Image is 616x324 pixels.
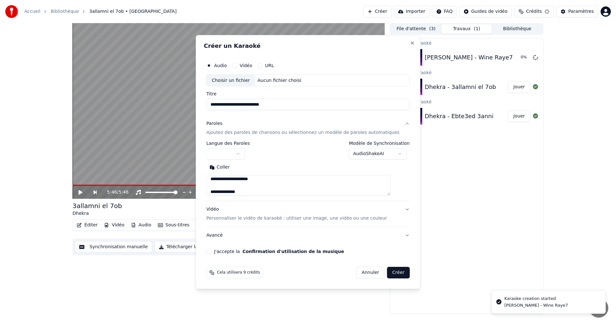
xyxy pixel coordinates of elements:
div: Paroles [206,121,222,127]
label: Modèle de Synchronisation [349,141,410,146]
label: J'accepte la [214,249,344,254]
p: Personnaliser le vidéo de karaoké : utiliser une image, une vidéo ou une couleur [206,215,387,222]
button: VidéoPersonnaliser le vidéo de karaoké : utiliser une image, une vidéo ou une couleur [206,201,410,227]
div: Vidéo [206,206,387,222]
button: Créer [387,267,410,278]
span: Cela utilisera 9 crédits [217,270,260,275]
label: Titre [206,92,410,96]
label: URL [265,63,274,68]
div: Aucun fichier choisi [255,77,304,84]
p: Ajoutez des paroles de chansons ou sélectionnez un modèle de paroles automatiques [206,130,399,136]
label: Audio [214,63,227,68]
button: Annuler [356,267,384,278]
button: Coller [206,162,233,173]
div: Choisir un fichier [207,75,255,86]
div: ParolesAjoutez des paroles de chansons ou sélectionnez un modèle de paroles automatiques [206,141,410,201]
label: Langue des Paroles [206,141,250,146]
button: Avancé [206,227,410,244]
button: J'accepte la [243,249,344,254]
h2: Créer un Karaoké [204,43,412,49]
label: Vidéo [240,63,252,68]
button: ParolesAjoutez des paroles de chansons ou sélectionnez un modèle de paroles automatiques [206,116,410,141]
